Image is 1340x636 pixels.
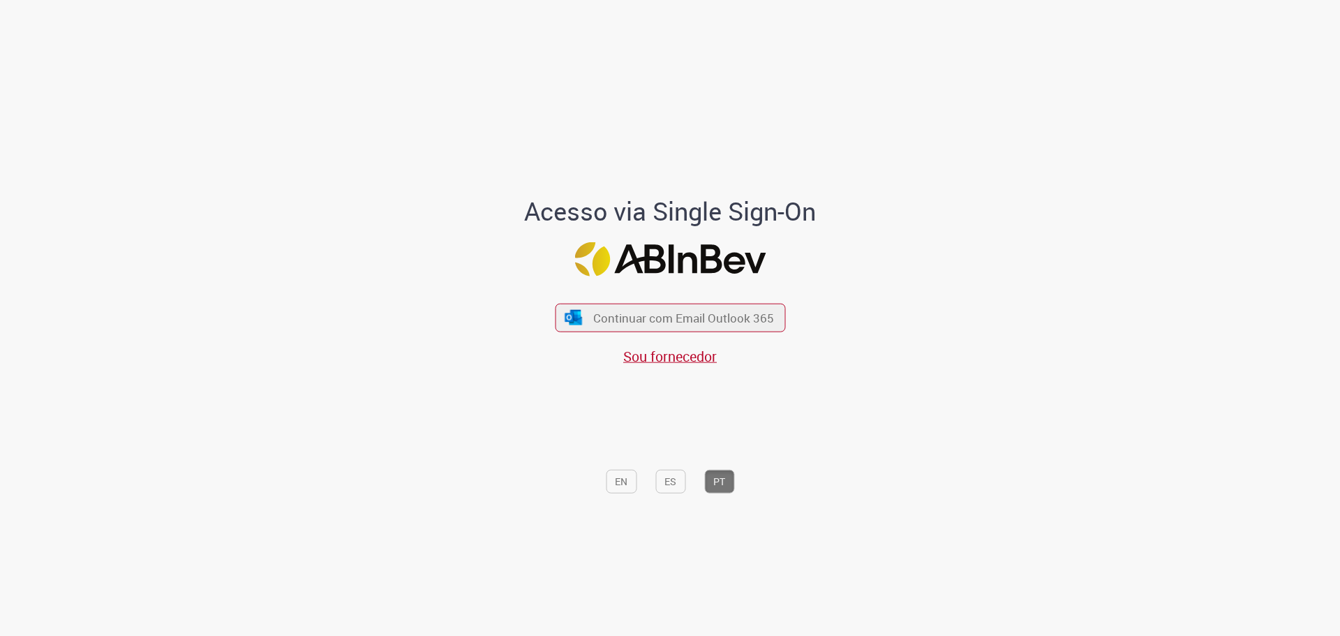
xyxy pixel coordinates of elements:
a: Sou fornecedor [623,347,717,366]
button: ícone Azure/Microsoft 360 Continuar com Email Outlook 365 [555,303,785,332]
h1: Acesso via Single Sign-On [477,198,864,225]
button: ES [655,469,685,493]
button: PT [704,469,734,493]
button: EN [606,469,636,493]
span: Continuar com Email Outlook 365 [593,310,774,326]
img: ícone Azure/Microsoft 360 [564,310,583,325]
img: Logo ABInBev [574,242,766,276]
